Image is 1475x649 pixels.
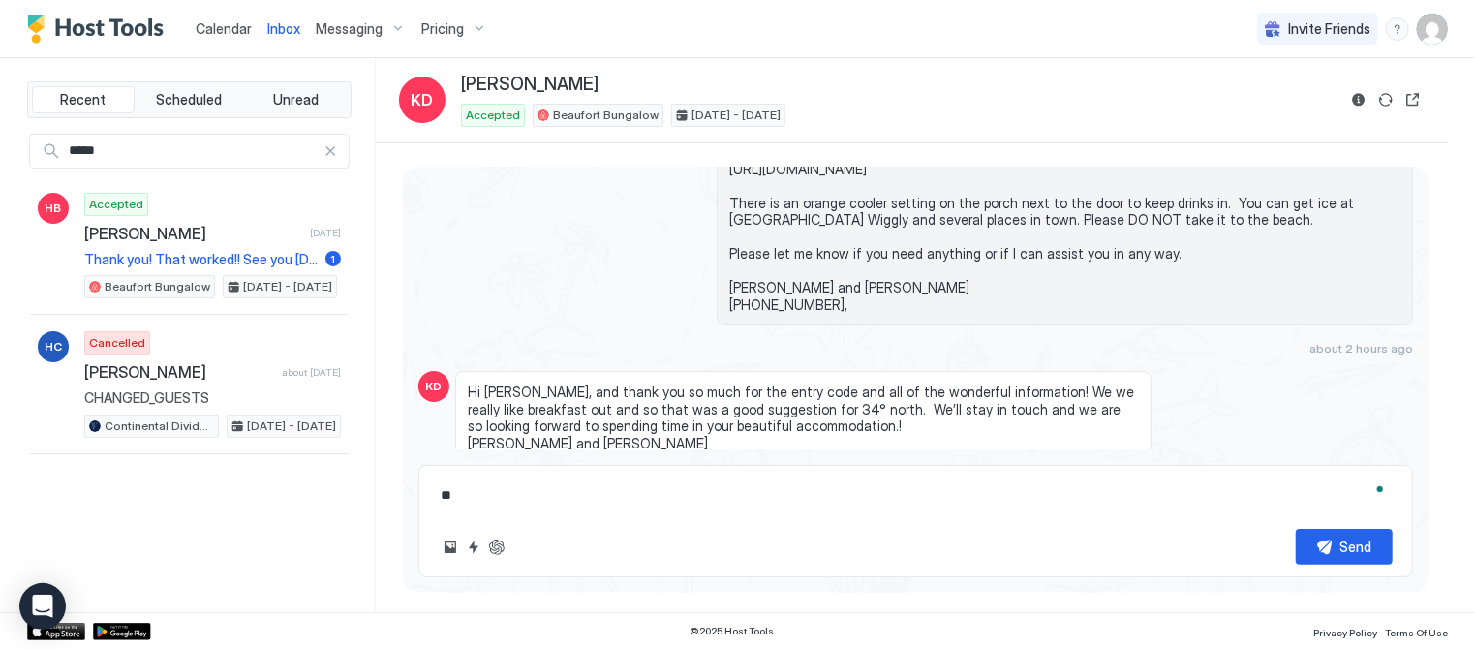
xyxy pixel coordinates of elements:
div: User profile [1417,14,1448,45]
span: Invite Friends [1288,20,1370,38]
span: Beaufort Bungalow [553,107,659,124]
button: Recent [32,86,135,113]
button: Open reservation [1401,88,1425,111]
span: Scheduled [157,91,223,108]
button: Unread [244,86,347,113]
a: Calendar [196,18,252,39]
span: Thank you! That worked!! See you [DATE] morning! We are so looking forward to it [84,251,318,268]
span: [DATE] - [DATE] [243,278,332,295]
span: [DATE] - [DATE] [247,417,336,435]
a: Inbox [267,18,300,39]
span: Hi [PERSON_NAME], and thank you so much for the entry code and all of the wonderful information! ... [468,384,1139,451]
span: KD [412,88,434,111]
span: Pricing [421,20,464,38]
span: about 2 hours ago [1309,341,1413,355]
button: Upload image [439,536,462,559]
span: HB [46,200,62,217]
span: Messaging [316,20,383,38]
span: [PERSON_NAME] [84,362,274,382]
div: tab-group [27,81,352,118]
span: Cancelled [89,334,145,352]
div: Open Intercom Messenger [19,583,66,630]
span: [PERSON_NAME] [84,224,302,243]
span: [DATE] [310,227,341,239]
a: Privacy Policy [1313,621,1377,641]
span: [DATE] - [DATE] [691,107,781,124]
span: Accepted [466,107,520,124]
span: [PERSON_NAME] [461,74,599,96]
a: Google Play Store [93,623,151,640]
button: ChatGPT Auto Reply [485,536,508,559]
span: KD [426,378,443,395]
div: Send [1340,537,1372,557]
span: Inbox [267,20,300,37]
span: Accepted [89,196,143,213]
span: Terms Of Use [1385,627,1448,638]
div: menu [1386,17,1409,41]
span: Recent [60,91,106,108]
span: © 2025 Host Tools [691,625,775,637]
button: Scheduled [138,86,241,113]
a: Terms Of Use [1385,621,1448,641]
button: Quick reply [462,536,485,559]
span: HC [45,338,62,355]
a: Host Tools Logo [27,15,172,44]
span: Calendar [196,20,252,37]
span: about [DATE] [282,366,341,379]
button: Sync reservation [1374,88,1398,111]
span: Unread [273,91,319,108]
span: Privacy Policy [1313,627,1377,638]
button: Reservation information [1347,88,1370,111]
span: 1 [331,252,336,266]
span: Beaufort Bungalow [105,278,210,295]
a: App Store [27,623,85,640]
textarea: To enrich screen reader interactions, please activate Accessibility in Grammarly extension settings [439,478,1394,513]
span: CHANGED_GUESTS [84,389,341,407]
button: Send [1296,529,1393,565]
span: Continental Divide Retreat [105,417,214,435]
input: Input Field [61,135,323,168]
